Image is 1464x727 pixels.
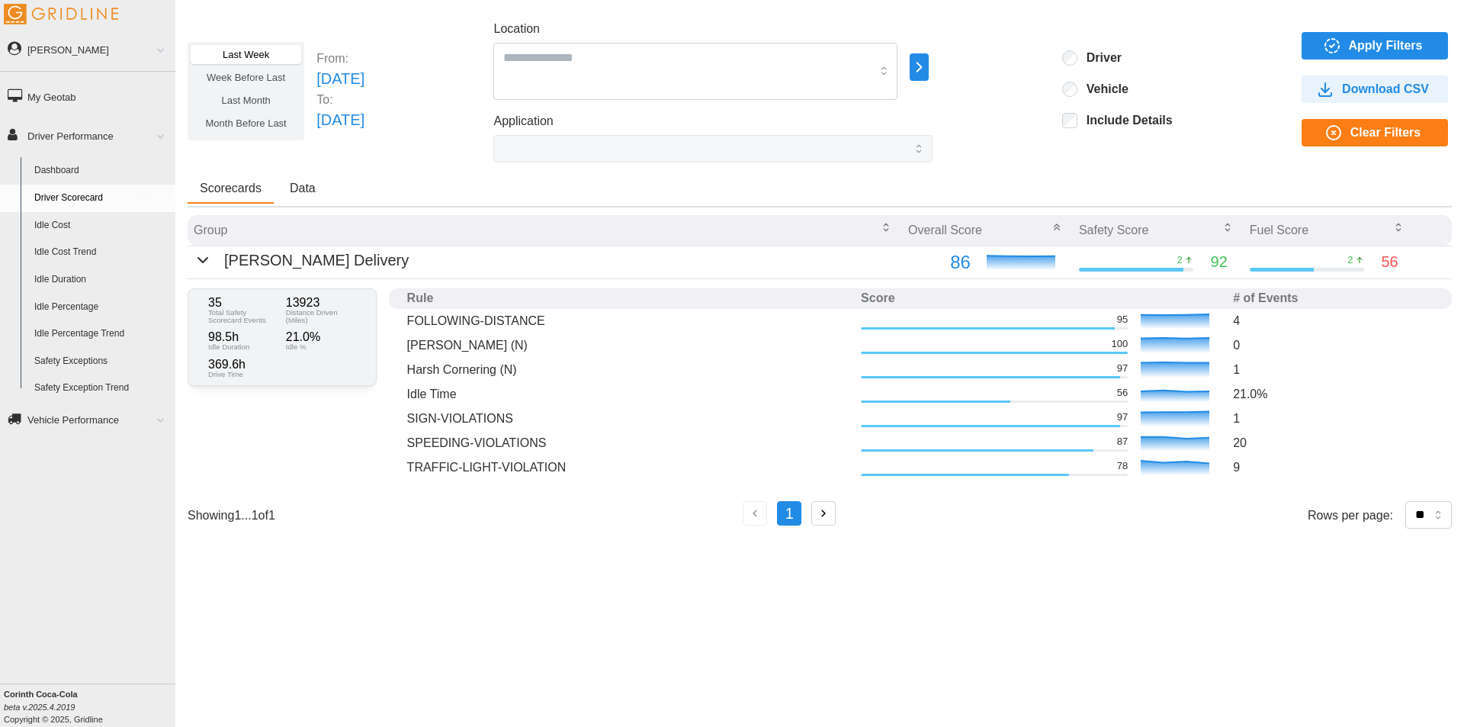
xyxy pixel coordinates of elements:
[1233,388,1267,400] span: 21.0 %
[27,212,175,240] a: Idle Cost
[316,67,364,91] p: [DATE]
[493,112,553,131] label: Application
[194,249,409,272] button: [PERSON_NAME] Delivery
[27,239,175,266] a: Idle Cost Trend
[27,294,175,321] a: Idle Percentage
[208,343,278,351] p: Idle Duration
[1227,288,1440,309] th: # of Events
[27,348,175,375] a: Safety Exceptions
[4,690,78,699] b: Corinth Coca-Cola
[407,385,849,403] p: Idle Time
[1079,221,1149,239] p: Safety Score
[1077,82,1128,97] label: Vehicle
[286,297,356,309] p: 13923
[908,221,982,239] p: Overall Score
[316,50,364,67] p: From:
[208,331,278,343] p: 98.5 h
[1381,250,1398,274] p: 56
[206,117,287,129] span: Month Before Last
[27,185,175,212] a: Driver Scorecard
[1117,313,1128,327] p: 95
[27,320,175,348] a: Idle Percentage Trend
[1177,253,1182,267] p: 2
[1077,50,1122,66] label: Driver
[1111,337,1128,351] p: 100
[1117,362,1128,375] p: 97
[286,309,356,323] p: Distance Driven (Miles)
[1211,250,1228,274] p: 92
[1350,120,1421,146] span: Clear Filters
[27,266,175,294] a: Idle Duration
[1233,458,1433,476] p: 9
[1233,434,1433,452] p: 20
[188,507,275,524] p: Showing 1 ... 1 of 1
[1077,113,1173,128] label: Include Details
[1342,76,1429,102] span: Download CSV
[4,688,175,725] div: Copyright © 2025, Gridline
[493,20,540,39] label: Location
[1233,361,1433,378] p: 1
[908,248,971,277] p: 86
[316,108,364,132] p: [DATE]
[224,249,409,272] p: [PERSON_NAME] Delivery
[1117,435,1128,449] p: 87
[407,336,849,354] p: [PERSON_NAME] (N)
[1117,386,1128,400] p: 56
[407,434,849,452] p: SPEEDING-VIOLATIONS
[407,361,849,378] p: Harsh Cornering (N)
[286,343,356,351] p: Idle %
[194,221,227,239] p: Group
[207,72,285,83] span: Week Before Last
[1117,459,1128,473] p: 78
[777,501,801,526] button: 1
[1233,336,1433,354] p: 0
[200,182,262,195] span: Scorecards
[4,703,75,712] i: beta v.2025.4.2019
[286,331,356,343] p: 21.0 %
[223,49,269,60] span: Last Week
[1302,119,1448,146] button: Clear Filters
[407,312,849,330] p: FOLLOWING-DISTANCE
[27,375,175,402] a: Safety Exception Trend
[208,359,278,371] p: 369.6 h
[407,458,849,476] p: TRAFFIC-LIGHT-VIOLATION
[1250,221,1308,239] p: Fuel Score
[1233,410,1433,427] p: 1
[208,371,278,378] p: Drive Time
[1302,32,1448,60] button: Apply Filters
[1117,410,1128,424] p: 97
[407,410,849,427] p: SIGN-VIOLATIONS
[1308,507,1393,524] p: Rows per page:
[1347,253,1353,267] p: 2
[316,91,364,108] p: To:
[855,288,1227,309] th: Score
[290,182,316,195] span: Data
[208,309,278,323] p: Total Safety Scorecard Events
[27,157,175,185] a: Dashboard
[1233,312,1433,330] p: 4
[221,95,270,106] span: Last Month
[1302,76,1448,103] button: Download CSV
[4,4,118,24] img: Gridline
[401,288,855,309] th: Rule
[208,297,278,309] p: 35
[1349,33,1423,59] span: Apply Filters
